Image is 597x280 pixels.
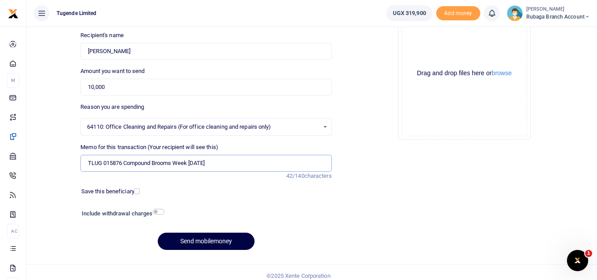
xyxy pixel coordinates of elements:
[304,173,332,179] span: characters
[80,103,144,111] label: Reason you are spending
[436,9,480,16] a: Add money
[80,31,124,40] label: Recipient's name
[526,13,590,21] span: Rubaga branch account
[8,10,19,16] a: logo-small logo-large logo-large
[87,123,319,131] span: 64110: Office Cleaning and Repairs (For office cleaning and repairs only)
[53,9,100,17] span: Tugende Limited
[492,70,512,76] button: browse
[436,6,480,21] li: Toup your wallet
[402,69,527,77] div: Drag and drop files here or
[80,79,331,96] input: UGX
[80,43,331,60] input: Loading name...
[80,67,144,76] label: Amount you want to send
[82,210,160,217] h6: Include withdrawal charges
[398,7,531,140] div: File Uploader
[507,5,590,21] a: profile-user [PERSON_NAME] Rubaga branch account
[585,250,592,257] span: 1
[80,143,218,152] label: Memo for this transaction (Your recipient will see this)
[393,9,426,18] span: UGX 319,900
[8,8,19,19] img: logo-small
[526,6,590,13] small: [PERSON_NAME]
[81,187,134,196] label: Save this beneficiary
[286,173,304,179] span: 42/140
[436,6,480,21] span: Add money
[7,224,19,238] li: Ac
[80,155,331,172] input: Enter extra information
[7,73,19,88] li: M
[383,5,436,21] li: Wallet ballance
[386,5,433,21] a: UGX 319,900
[158,233,255,250] button: Send mobilemoney
[567,250,588,271] iframe: Intercom live chat
[507,5,523,21] img: profile-user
